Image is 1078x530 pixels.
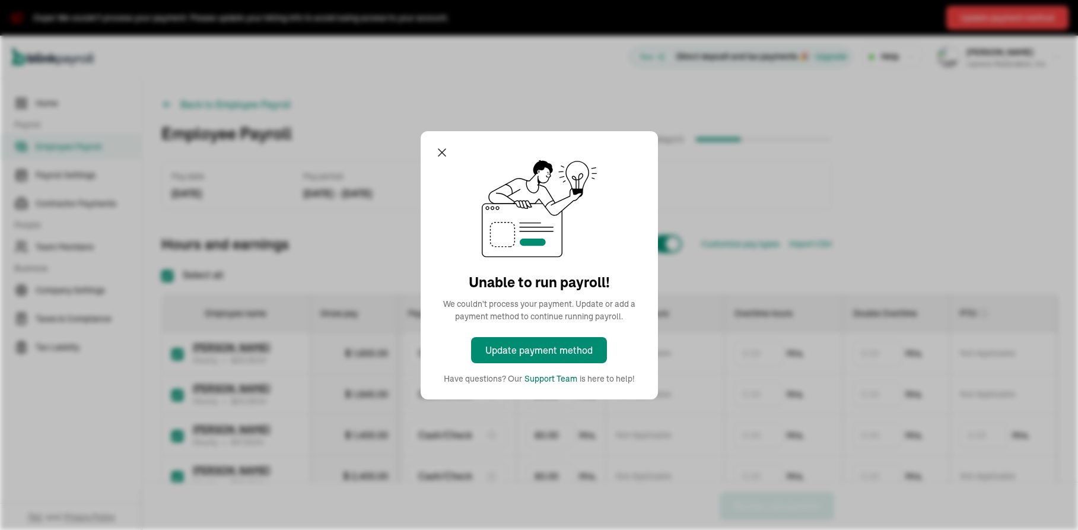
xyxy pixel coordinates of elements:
[524,373,577,385] button: Support Team
[435,298,644,323] p: We couldn't process your payment. Update or add a payment method to continue running payroll.
[471,337,607,363] button: Update payment method
[444,373,522,385] span: Have questions? Our
[580,373,635,385] span: is here to help!
[1019,473,1078,530] iframe: Chat Widget
[435,272,644,293] h2: Unable to run payroll!
[485,343,593,357] div: Update payment method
